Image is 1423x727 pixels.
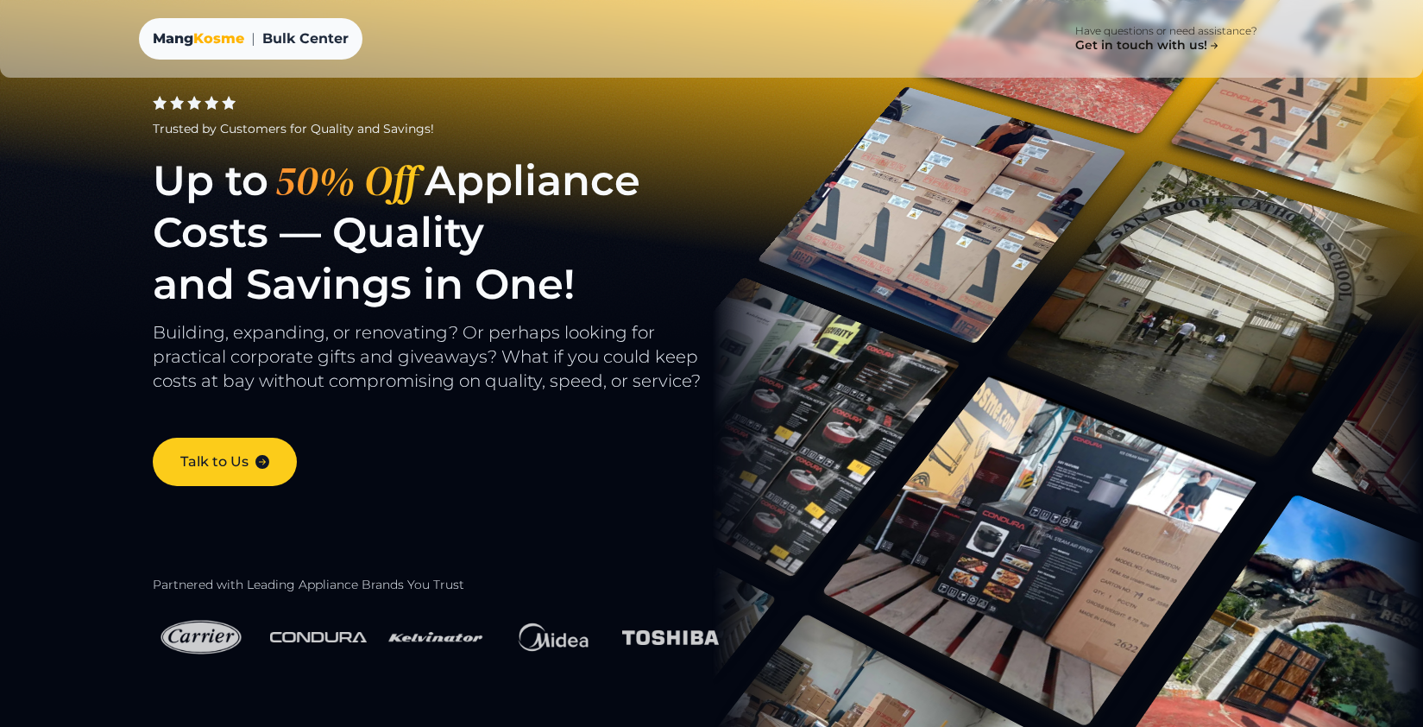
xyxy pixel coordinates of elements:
[153,28,244,49] a: MangKosme
[387,608,484,667] img: Kelvinator Logo
[1075,38,1221,54] h4: Get in touch with us!
[153,438,297,486] a: Talk to Us
[622,620,719,655] img: Toshiba Logo
[1075,24,1257,38] p: Have questions or need assistance?
[153,578,751,593] h2: Partnered with Leading Appliance Brands You Trust
[193,30,244,47] span: Kosme
[153,155,751,310] h1: Up to Appliance Costs — Quality and Savings in One!
[268,155,425,206] span: 50% Off
[505,607,601,667] img: Midea Logo
[251,28,255,49] span: |
[270,622,367,653] img: Condura Logo
[153,120,751,137] div: Trusted by Customers for Quality and Savings!
[1048,14,1285,64] a: Have questions or need assistance? Get in touch with us!
[153,608,249,667] img: Carrier Logo
[153,28,244,49] div: Mang
[262,28,349,49] span: Bulk Center
[153,320,751,410] p: Building, expanding, or renovating? Or perhaps looking for practical corporate gifts and giveaway...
